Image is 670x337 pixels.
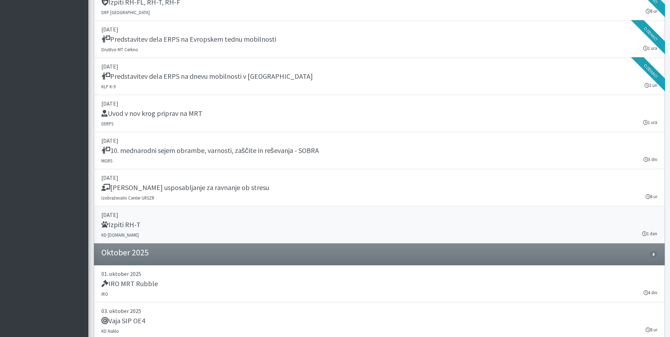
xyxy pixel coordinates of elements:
small: 4 dni [644,289,657,296]
small: KD Naklo [101,328,119,334]
h5: Predstavitev dela ERPS na Evropskem tednu mobilnosti [101,35,276,43]
h5: Predstavitev dela ERPS na dnevu mobilnosti v [GEOGRAPHIC_DATA] [101,72,313,81]
small: 8 ur [646,326,657,333]
small: DRP [GEOGRAPHIC_DATA] [101,10,150,15]
p: [DATE] [101,211,657,219]
p: 03. oktober 2025 [101,307,657,315]
a: [DATE] Predstavitev dela ERPS na dnevu mobilnosti v [GEOGRAPHIC_DATA] KLP K-9 2 uri Oddano [94,58,665,95]
p: [DATE] [101,173,657,182]
a: [DATE] 10. mednarodni sejem obrambe, varnosti, zaščite in reševanja - SOBRA MORS 3 dni [94,132,665,169]
h5: IRO MRT Rubble [101,279,158,288]
small: IRO [101,291,108,297]
h5: Uvod v nov krog priprav na MRT [101,109,202,118]
h4: Oktober 2025 [101,248,149,258]
a: 01. oktober 2025 IRO MRT Rubble IRO 4 dni [94,265,665,302]
a: [DATE] [PERSON_NAME] usposabljanje za ravnanje ob stresu Izobraževalni Center URSZR 8 ur [94,169,665,206]
small: MORS [101,158,112,164]
a: [DATE] Uvod v nov krog priprav na MRT DERPS 1 ura [94,95,665,132]
small: Izobraževalni Center URSZR [101,195,154,201]
small: KLP K-9 [101,84,115,89]
a: [DATE] Izpiti RH-T KD [DOMAIN_NAME] 1 dan [94,206,665,243]
span: 8 [650,251,657,258]
p: [DATE] [101,99,657,108]
p: 01. oktober 2025 [101,270,657,278]
small: 8 ur [646,193,657,200]
a: [DATE] Predstavitev dela ERPS na Evropskem tednu mobilnosti Društvo MT Cerkno 1 ura Oddano [94,21,665,58]
h5: 10. mednarodni sejem obrambe, varnosti, zaščite in reševanja - SOBRA [101,146,319,155]
p: [DATE] [101,136,657,145]
small: 3 dni [644,156,657,163]
small: DERPS [101,121,113,126]
h5: Vaja SIP OE4 [101,317,145,325]
p: [DATE] [101,62,657,71]
small: 1 ura [643,119,657,126]
h5: [PERSON_NAME] usposabljanje za ravnanje ob stresu [101,183,269,192]
small: 1 dan [642,230,657,237]
p: [DATE] [101,25,657,34]
small: Društvo MT Cerkno [101,47,138,52]
small: KD [DOMAIN_NAME] [101,232,139,238]
h5: Izpiti RH-T [101,220,141,229]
